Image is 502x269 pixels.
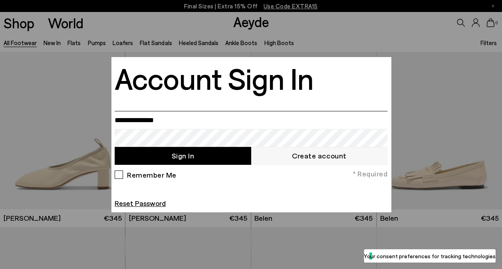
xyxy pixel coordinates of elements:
[251,147,387,165] a: Create account
[115,62,314,94] h2: Account Sign In
[115,147,251,165] button: Sign In
[353,169,387,179] span: * Required
[364,252,496,260] label: Your consent preferences for tracking technologies
[115,199,166,208] a: Reset Password
[125,170,177,178] label: Remember Me
[364,249,496,263] button: Your consent preferences for tracking technologies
